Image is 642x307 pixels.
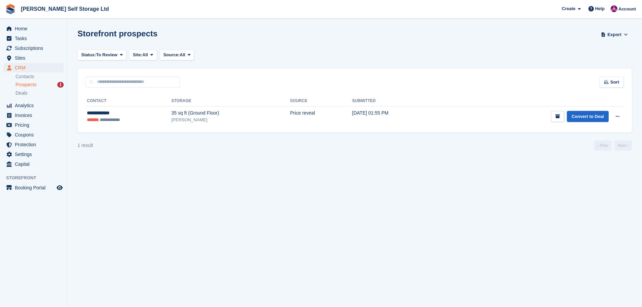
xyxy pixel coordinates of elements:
[133,52,142,58] span: Site:
[5,4,16,14] img: stora-icon-8386f47178a22dfd0bd8f6a31ec36ba5ce8667c1dd55bd0f319d3a0aa187defe.svg
[142,52,148,58] span: All
[3,183,64,192] a: menu
[593,141,633,151] nav: Page
[600,29,629,40] button: Export
[15,53,55,63] span: Sites
[16,73,64,80] a: Contacts
[3,34,64,43] a: menu
[15,140,55,149] span: Protection
[290,96,352,106] th: Source
[16,82,36,88] span: Prospects
[3,101,64,110] a: menu
[86,96,171,106] th: Contact
[618,6,636,12] span: Account
[3,63,64,72] a: menu
[595,5,605,12] span: Help
[290,106,352,127] td: Price reveal
[15,24,55,33] span: Home
[608,31,621,38] span: Export
[57,82,64,88] div: 1
[96,52,117,58] span: To Review
[3,140,64,149] a: menu
[78,29,157,38] h1: Storefront prospects
[171,117,290,123] div: [PERSON_NAME]
[352,106,443,127] td: [DATE] 01:55 PM
[15,34,55,43] span: Tasks
[3,53,64,63] a: menu
[352,96,443,106] th: Submitted
[15,120,55,130] span: Pricing
[15,111,55,120] span: Invoices
[171,110,290,117] div: 35 sq ft (Ground Floor)
[163,52,180,58] span: Source:
[78,50,126,61] button: Status: To Review
[16,90,28,96] span: Deals
[81,52,96,58] span: Status:
[15,43,55,53] span: Subscriptions
[129,50,157,61] button: Site: All
[15,101,55,110] span: Analytics
[3,120,64,130] a: menu
[15,130,55,140] span: Coupons
[3,43,64,53] a: menu
[594,141,612,151] a: Previous
[16,81,64,88] a: Prospects 1
[614,141,632,151] a: Next
[3,130,64,140] a: menu
[610,79,619,86] span: Sort
[160,50,194,61] button: Source: All
[18,3,112,14] a: [PERSON_NAME] Self Storage Ltd
[15,183,55,192] span: Booking Portal
[56,184,64,192] a: Preview store
[3,111,64,120] a: menu
[180,52,185,58] span: All
[15,159,55,169] span: Capital
[6,175,67,181] span: Storefront
[15,150,55,159] span: Settings
[16,90,64,97] a: Deals
[611,5,617,12] img: Lydia Wild
[15,63,55,72] span: CRM
[3,150,64,159] a: menu
[171,96,290,106] th: Storage
[3,159,64,169] a: menu
[562,5,575,12] span: Create
[3,24,64,33] a: menu
[78,142,93,149] div: 1 result
[567,111,609,122] a: Convert to Deal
